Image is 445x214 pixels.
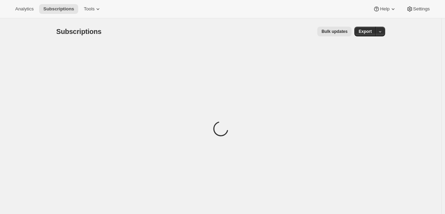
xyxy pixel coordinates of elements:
[15,6,34,12] span: Analytics
[317,27,352,36] button: Bulk updates
[402,4,434,14] button: Settings
[43,6,74,12] span: Subscriptions
[380,6,389,12] span: Help
[84,6,94,12] span: Tools
[39,4,78,14] button: Subscriptions
[358,29,372,34] span: Export
[11,4,38,14] button: Analytics
[321,29,347,34] span: Bulk updates
[413,6,430,12] span: Settings
[80,4,106,14] button: Tools
[354,27,376,36] button: Export
[56,28,102,35] span: Subscriptions
[369,4,400,14] button: Help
